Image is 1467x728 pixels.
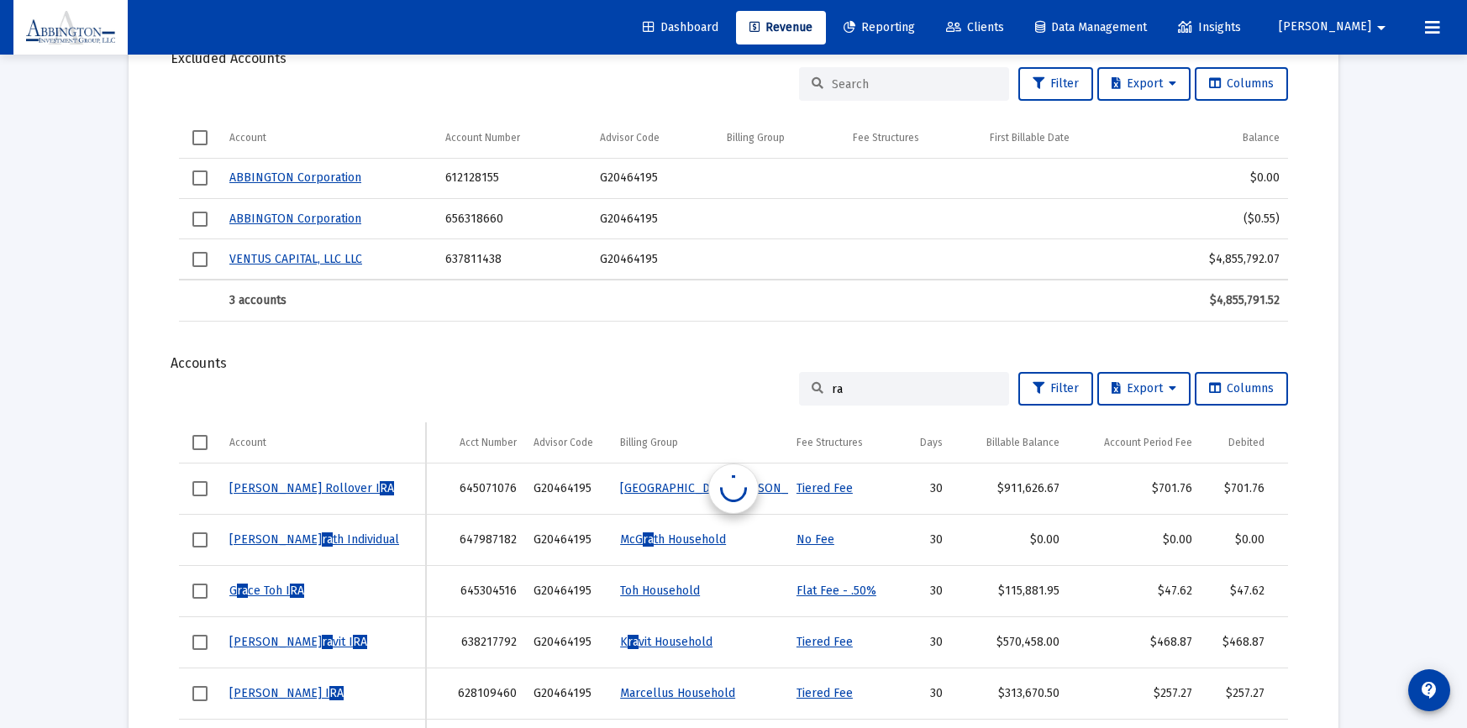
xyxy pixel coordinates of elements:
div: Select row [192,252,208,267]
a: Tiered Fee [797,686,853,700]
td: 637811438 [437,239,592,280]
div: $47.62 [1209,583,1265,600]
div: Select all [192,435,208,450]
td: 647987182 [426,514,525,565]
a: VENTUS CAPITAL, LLC LLC [229,252,362,266]
td: Column Actions [1273,422,1348,463]
div: $0.00 [1209,532,1265,548]
div: Account Period Fee [1104,436,1192,449]
td: G20464195 [525,464,612,515]
span: Revenue [749,20,812,34]
span: Filter [1033,381,1079,395]
div: Account [229,436,266,449]
td: 645304516 [426,565,525,616]
div: Debited [1228,436,1265,449]
td: G20464195 [525,616,612,668]
div: Days [920,436,943,449]
div: Acct Number [460,436,517,449]
span: ra [322,532,333,547]
td: Column Fee Structures [844,118,981,158]
button: Filter [1018,67,1093,101]
div: Balance [1243,131,1280,144]
td: Column Billing Group [612,422,788,463]
button: Columns [1195,372,1288,406]
div: Fee Structures [853,131,919,144]
div: Billing Group [727,131,785,144]
div: Select row [192,635,208,650]
div: 3 accounts [229,292,429,309]
div: $257.27 [1209,685,1265,702]
a: Tiered Fee [797,481,853,495]
td: G20464195 [592,199,718,239]
a: Dashboard [629,11,732,45]
td: Column Debited [1201,422,1274,463]
div: $701.76 [1209,480,1265,497]
div: $4,855,792.07 [1173,251,1280,268]
mat-icon: contact_support [1419,680,1439,700]
td: 612128155 [437,159,592,199]
span: RA [290,584,304,598]
a: Reporting [830,11,928,45]
td: Column Account [221,118,437,158]
a: [PERSON_NAME]rath Individual [229,532,399,547]
td: 628109460 [426,668,525,719]
td: 30 [896,616,952,668]
td: G20464195 [525,565,612,616]
a: McGrath Household [620,532,726,547]
a: No Fee [797,532,834,547]
button: Filter [1018,372,1093,406]
div: $570,458.00 [960,634,1059,651]
a: [PERSON_NAME] IRA [229,686,344,700]
td: Column Advisor Code [592,118,718,158]
div: Account [229,131,266,144]
span: RA [380,481,394,495]
div: Excluded Accounts [171,50,1296,67]
mat-icon: arrow_drop_down [1371,11,1391,45]
div: $0.00 [1173,170,1280,186]
span: Columns [1209,381,1274,395]
a: Toh Household [620,584,700,598]
div: Fee Structures [797,436,863,449]
div: $313,670.50 [960,685,1059,702]
input: Search [832,382,996,396]
span: RA [353,635,367,649]
td: Column Account [221,422,426,463]
td: G20464195 [592,239,718,280]
div: Select row [192,686,208,701]
td: 30 [896,565,952,616]
span: [PERSON_NAME] [1279,20,1371,34]
td: G20464195 [525,668,612,719]
div: $257.27 [1076,685,1192,702]
div: Select row [192,532,208,547]
a: Clients [933,11,1017,45]
div: Select row [192,584,208,599]
div: Select all [192,130,208,145]
td: 656318660 [437,199,592,239]
span: Clients [946,20,1004,34]
span: Data Management [1035,20,1147,34]
div: $468.87 [1076,634,1192,651]
a: [PERSON_NAME]ravit IRA [229,635,367,649]
a: Kravit Household [620,635,712,649]
span: ra [643,532,654,547]
td: Column Account Period Fee [1068,422,1201,463]
span: ra [237,584,248,598]
div: $115,881.95 [960,583,1059,600]
button: [PERSON_NAME] [1259,10,1412,44]
td: 30 [896,668,952,719]
button: Export [1097,67,1191,101]
div: $0.00 [960,532,1059,548]
td: Column Advisor Code [525,422,612,463]
div: Advisor Code [534,436,593,449]
div: $4,855,791.52 [1173,292,1280,309]
div: First Billable Date [990,131,1070,144]
div: $468.87 [1209,634,1265,651]
div: Select row [192,481,208,496]
a: Data Management [1022,11,1160,45]
a: ABBINGTON Corporation [229,212,361,226]
td: Column Balance [1165,118,1288,158]
button: Columns [1195,67,1288,101]
span: RA [329,686,344,700]
td: 645071076 [426,464,525,515]
div: Select row [192,170,208,186]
